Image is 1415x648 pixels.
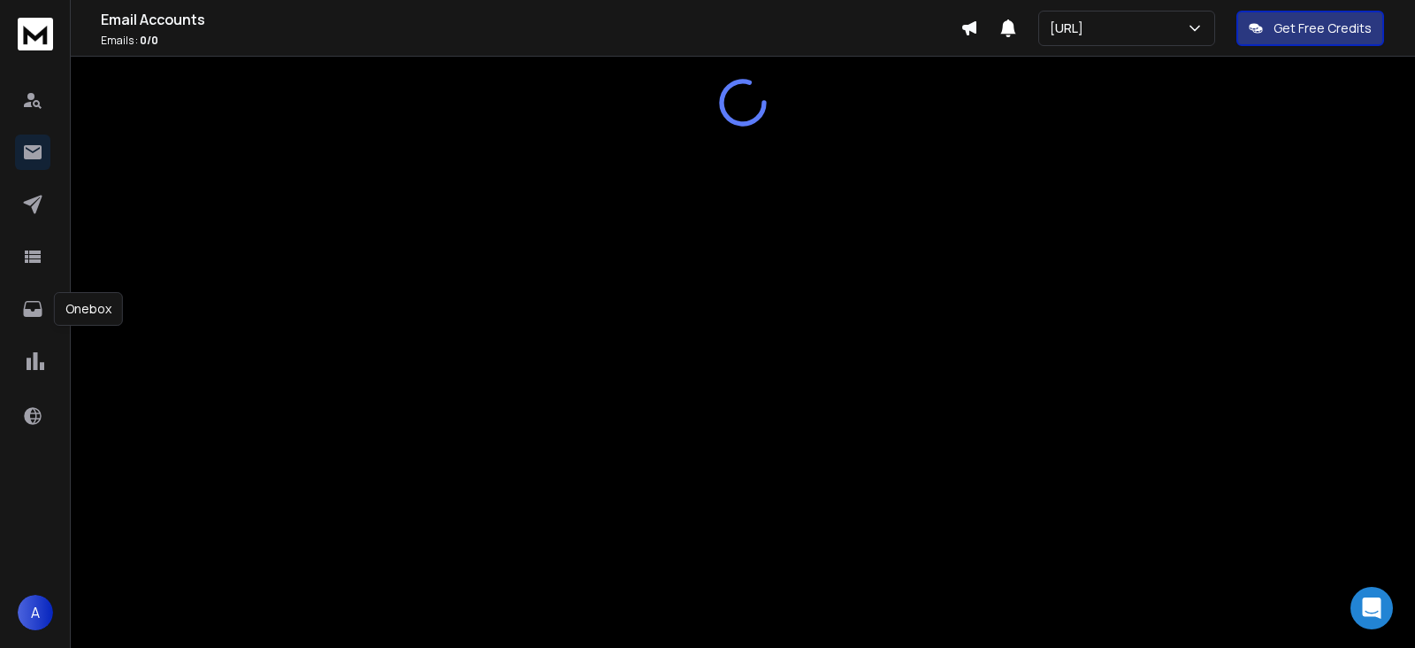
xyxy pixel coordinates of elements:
[101,9,960,30] h1: Email Accounts
[1273,19,1372,37] p: Get Free Credits
[101,34,960,48] p: Emails :
[18,595,53,630] button: A
[1350,587,1393,629] div: Open Intercom Messenger
[54,292,123,326] div: Onebox
[18,18,53,50] img: logo
[1236,11,1384,46] button: Get Free Credits
[1050,19,1090,37] p: [URL]
[140,33,158,48] span: 0 / 0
